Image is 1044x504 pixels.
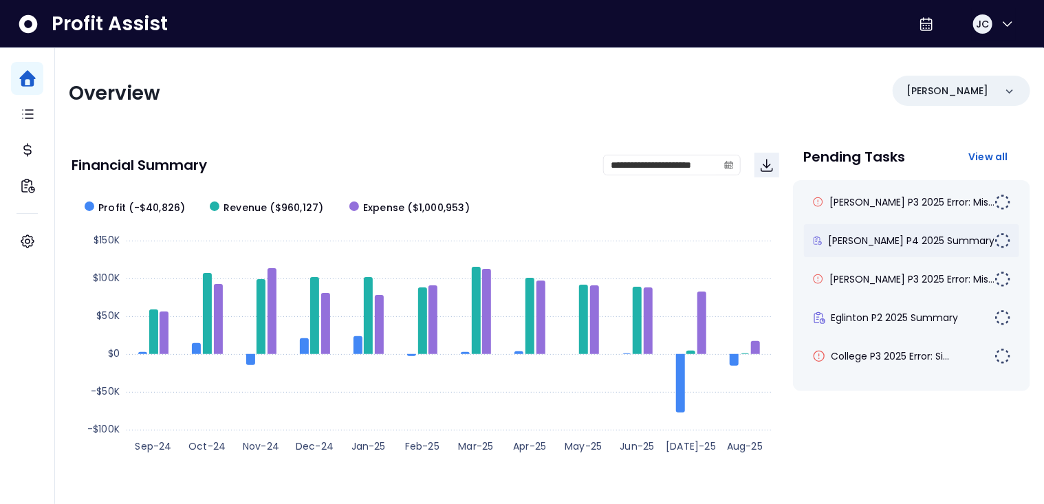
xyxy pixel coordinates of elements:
[93,271,120,285] text: $100K
[135,439,171,453] text: Sep-24
[620,439,654,453] text: Jun-25
[72,158,207,172] p: Financial Summary
[831,311,959,325] span: Eglinton P2 2025 Summary
[94,233,120,247] text: $150K
[994,271,1011,287] img: Not yet Started
[98,201,185,215] span: Profit (-$40,826)
[994,348,1011,364] img: Not yet Started
[994,194,1011,210] img: Not yet Started
[363,201,470,215] span: Expense ($1,000,953)
[224,201,324,215] span: Revenue ($960,127)
[91,384,120,398] text: -$50K
[565,439,602,453] text: May-25
[829,272,994,286] span: [PERSON_NAME] P3 2025 Error: Mis...
[108,347,120,360] text: $0
[831,349,950,363] span: College P3 2025 Error: Si...
[69,80,160,107] span: Overview
[458,439,493,453] text: Mar-25
[724,160,734,170] svg: calendar
[296,439,334,453] text: Dec-24
[957,144,1019,169] button: View all
[994,232,1011,249] img: Not yet Started
[906,84,988,98] p: [PERSON_NAME]
[405,439,439,453] text: Feb-25
[513,439,546,453] text: Apr-25
[666,439,716,453] text: [DATE]-25
[243,439,279,453] text: Nov-24
[87,422,120,436] text: -$100K
[968,150,1008,164] span: View all
[754,153,779,177] button: Download
[804,150,906,164] p: Pending Tasks
[976,17,989,31] span: JC
[96,309,120,322] text: $50K
[188,439,226,453] text: Oct-24
[52,12,168,36] span: Profit Assist
[828,234,994,248] span: [PERSON_NAME] P4 2025 Summary
[829,195,994,209] span: [PERSON_NAME] P3 2025 Error: Mis...
[351,439,386,453] text: Jan-25
[994,309,1011,326] img: Not yet Started
[727,439,763,453] text: Aug-25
